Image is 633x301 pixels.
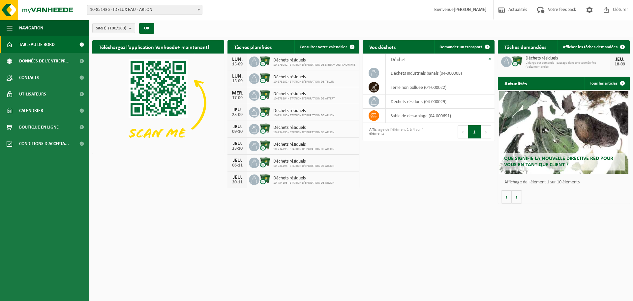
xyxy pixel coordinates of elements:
[19,135,69,152] span: Conditions d'accepta...
[613,62,626,67] div: 18-09
[386,109,495,123] td: sable de dessablage (04-000691)
[259,56,271,67] img: WB-1100-CU
[585,77,629,90] a: Tous les articles
[498,40,553,53] h2: Tâches demandées
[273,114,334,118] span: 10-734195 - STATION D'EPURATION DE ARLON
[231,180,244,185] div: 20-11
[259,106,271,117] img: WB-1100-CU
[504,180,626,185] p: Affichage de l'élément 1 sur 10 éléments
[231,74,244,79] div: LUN.
[19,36,55,53] span: Tableau de bord
[19,69,39,86] span: Contacts
[139,23,154,34] button: OK
[87,5,202,15] span: 10-851436 - IDELUX EAU - ARLON
[273,142,334,147] span: Déchets résiduels
[434,40,494,54] a: Demander un transport
[366,125,425,139] div: Affichage de l'élément 1 à 4 sur 4 éléments
[273,159,334,164] span: Déchets résiduels
[273,92,335,97] span: Déchets résiduels
[231,175,244,180] div: JEU.
[259,89,271,100] img: WB-1100-CU
[259,123,271,134] img: WB-1100-CU
[231,124,244,130] div: JEU.
[386,66,495,80] td: déchets industriels banals (04-000008)
[231,62,244,67] div: 15-09
[96,23,126,33] span: Site(s)
[563,45,618,49] span: Afficher les tâches demandées
[273,63,355,67] span: 10-878042 - STATION D'EPURATION DE LIBRAMONT-LHOMME
[92,40,216,53] h2: Téléchargez l'application Vanheede+ maintenant!
[227,40,278,53] h2: Tâches planifiées
[231,57,244,62] div: LUN.
[273,108,334,114] span: Déchets résiduels
[273,164,334,168] span: 10-734195 - STATION D'EPURATION DE ARLON
[231,163,244,168] div: 06-11
[273,75,334,80] span: Déchets résiduels
[613,57,626,62] div: JEU.
[273,80,334,84] span: 10-878282 - STATION D'EPURATION DE TELLIN
[19,86,46,102] span: Utilisateurs
[498,77,533,90] h2: Actualités
[259,157,271,168] img: WB-1100-CU
[231,79,244,84] div: 15-09
[92,23,135,33] button: Site(s)(100/100)
[454,7,487,12] strong: [PERSON_NAME]
[19,119,59,135] span: Boutique en ligne
[273,147,334,151] span: 10-734195 - STATION D'EPURATION DE ARLON
[504,156,613,168] span: Que signifie la nouvelle directive RED pour vous en tant que client ?
[391,57,406,62] span: Déchet
[231,158,244,163] div: JEU.
[259,140,271,151] img: WB-1100-CU
[273,176,334,181] span: Déchets résiduels
[273,181,334,185] span: 10-734195 - STATION D'EPURATION DE ARLON
[231,96,244,100] div: 17-09
[501,190,512,204] button: Vorige
[499,91,628,174] a: Que signifie la nouvelle directive RED pour vous en tant que client ?
[231,130,244,134] div: 09-10
[558,40,629,54] a: Afficher les tâches demandées
[300,45,347,49] span: Consulter votre calendrier
[386,80,495,94] td: terre non polluée (04-000022)
[363,40,402,53] h2: Vos déchets
[273,97,335,101] span: 10-878294 - STATION D'EPURATION DE ATTERT
[468,125,481,138] button: 1
[231,146,244,151] div: 23-10
[3,286,110,301] iframe: chat widget
[526,56,610,61] span: Déchets résiduels
[259,173,271,185] img: WB-1100-CU
[273,125,334,131] span: Déchets résiduels
[259,72,271,84] img: WB-1100-CU
[231,91,244,96] div: MER.
[19,20,43,36] span: Navigation
[19,53,70,69] span: Données de l'entrepr...
[512,56,523,67] img: WB-1100-CU
[231,107,244,113] div: JEU.
[108,26,126,30] count: (100/100)
[273,131,334,134] span: 10-734195 - STATION D'EPURATION DE ARLON
[231,113,244,117] div: 25-09
[481,125,491,138] button: Next
[231,141,244,146] div: JEU.
[526,61,610,69] span: Vidange sur demande - passage dans une tournée fixe (traitement exclu)
[439,45,482,49] span: Demander un transport
[458,125,468,138] button: Previous
[19,102,43,119] span: Calendrier
[386,94,495,109] td: déchets résiduels (04-000029)
[273,58,355,63] span: Déchets résiduels
[92,54,224,153] img: Download de VHEPlus App
[294,40,359,54] a: Consulter votre calendrier
[512,190,522,204] button: Volgende
[87,5,202,15] span: 10-851436 - IDELUX EAU - ARLON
